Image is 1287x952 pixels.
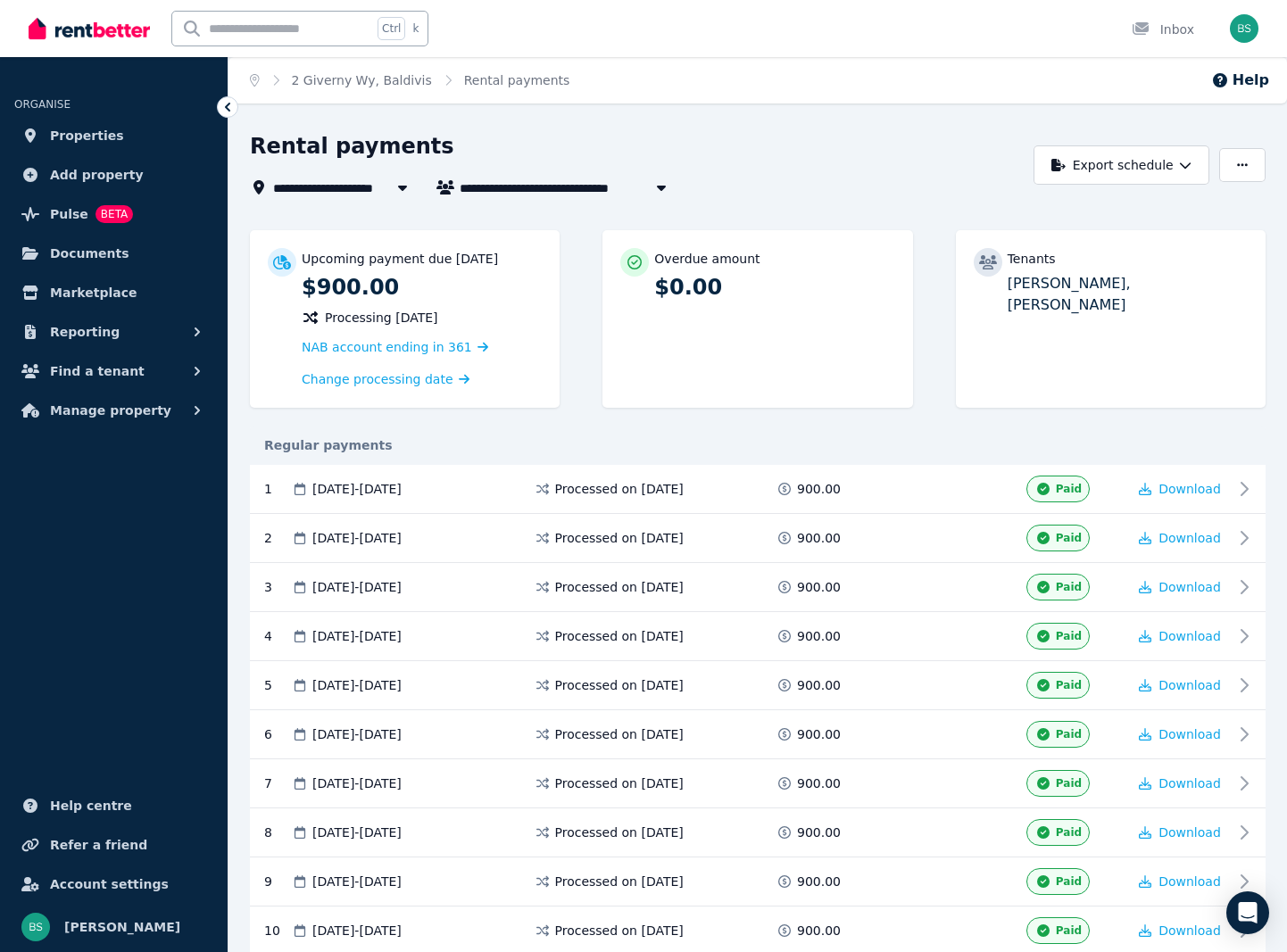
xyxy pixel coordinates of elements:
span: Download [1158,776,1221,791]
span: Processed on [DATE] [555,627,684,645]
img: Brad Stout [1230,14,1258,43]
button: Find a tenant [14,353,213,389]
span: Processed on [DATE] [555,774,684,792]
div: 2 [264,525,291,551]
button: Download [1139,922,1221,940]
span: Marketplace [50,282,137,303]
span: 900.00 [797,676,841,694]
img: RentBetter [29,15,150,42]
span: Manage property [50,400,171,421]
span: BETA [95,205,133,223]
span: Rental payments [464,71,570,89]
span: 900.00 [797,725,841,743]
button: Help [1211,70,1269,91]
div: 1 [264,476,291,502]
span: Paid [1056,531,1082,545]
span: Download [1158,629,1221,643]
span: Processed on [DATE] [555,529,684,547]
button: Download [1139,725,1221,743]
span: Processed on [DATE] [555,725,684,743]
span: [DATE] - [DATE] [312,627,402,645]
a: Properties [14,118,213,153]
button: Download [1139,627,1221,645]
span: Download [1158,482,1221,496]
span: [DATE] - [DATE] [312,578,402,596]
span: Refer a friend [50,834,147,856]
span: 900.00 [797,774,841,792]
button: Manage property [14,393,213,428]
span: Processed on [DATE] [555,824,684,841]
span: Processed on [DATE] [555,873,684,890]
span: [DATE] - [DATE] [312,529,402,547]
p: Overdue amount [654,250,760,268]
span: Processed on [DATE] [555,480,684,498]
span: Add property [50,164,144,186]
span: Change processing date [302,370,453,388]
button: Download [1139,824,1221,841]
h1: Rental payments [250,132,454,161]
span: Ctrl [378,17,405,40]
span: Help centre [50,795,132,816]
span: [DATE] - [DATE] [312,873,402,890]
p: Upcoming payment due [DATE] [302,250,498,268]
span: Download [1158,825,1221,840]
a: Change processing date [302,370,469,388]
div: 4 [264,623,291,650]
button: Export schedule [1034,145,1209,185]
button: Download [1139,480,1221,498]
span: 900.00 [797,529,841,547]
a: 2 Giverny Wy, Baldivis [292,73,432,87]
span: Processed on [DATE] [555,676,684,694]
p: Tenants [1008,250,1056,268]
button: Download [1139,676,1221,694]
p: [PERSON_NAME], [PERSON_NAME] [1008,273,1248,316]
button: Download [1139,578,1221,596]
div: 10 [264,917,291,944]
div: Inbox [1132,21,1194,38]
nav: Breadcrumb [228,57,591,103]
span: [DATE] - [DATE] [312,725,402,743]
a: Refer a friend [14,827,213,863]
a: Marketplace [14,275,213,310]
button: Download [1139,774,1221,792]
div: 3 [264,574,291,600]
a: Add property [14,157,213,193]
span: Paid [1056,727,1082,741]
span: 900.00 [797,480,841,498]
span: Paid [1056,482,1082,496]
span: [DATE] - [DATE] [312,774,402,792]
a: Account settings [14,866,213,902]
a: Help centre [14,788,213,824]
span: Find a tenant [50,360,145,382]
span: [DATE] - [DATE] [312,824,402,841]
span: 900.00 [797,627,841,645]
div: Regular payments [250,436,1266,454]
button: Download [1139,529,1221,547]
span: [DATE] - [DATE] [312,480,402,498]
span: Pulse [50,203,88,225]
span: NAB account ending in 361 [302,340,472,354]
span: 900.00 [797,922,841,940]
span: Processing [DATE] [325,309,438,327]
span: Download [1158,923,1221,938]
span: Download [1158,531,1221,545]
a: Documents [14,236,213,271]
span: [DATE] - [DATE] [312,922,402,940]
div: Open Intercom Messenger [1226,891,1269,934]
span: [DATE] - [DATE] [312,676,402,694]
div: 7 [264,770,291,797]
span: Paid [1056,825,1082,840]
span: Paid [1056,776,1082,791]
img: Brad Stout [21,913,50,941]
span: 900.00 [797,578,841,596]
button: Reporting [14,314,213,350]
p: $0.00 [654,273,894,302]
span: Documents [50,243,129,264]
span: Reporting [50,321,120,343]
span: Paid [1056,629,1082,643]
span: Download [1158,678,1221,692]
span: Paid [1056,923,1082,938]
span: Processed on [DATE] [555,922,684,940]
span: Download [1158,727,1221,741]
span: Processed on [DATE] [555,578,684,596]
